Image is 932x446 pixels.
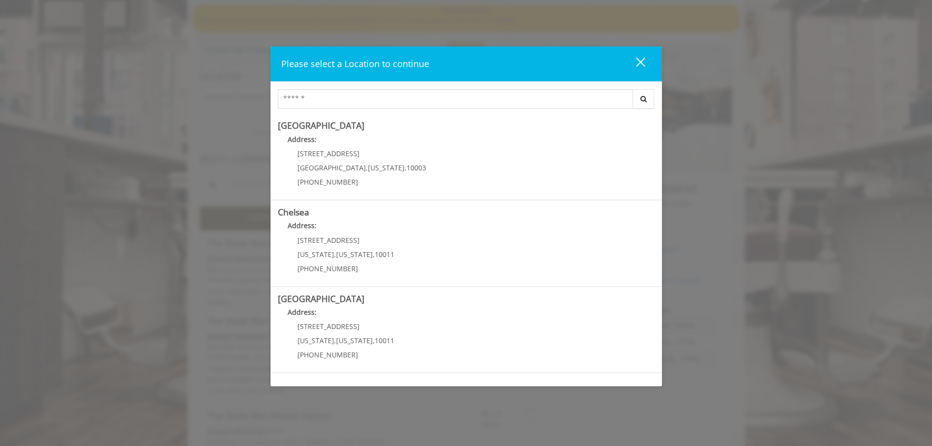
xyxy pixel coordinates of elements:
span: [PHONE_NUMBER] [297,264,358,273]
span: [PHONE_NUMBER] [297,177,358,187]
span: [US_STATE] [336,336,373,345]
span: [PHONE_NUMBER] [297,350,358,359]
span: [STREET_ADDRESS] [297,149,360,158]
span: 10011 [375,336,394,345]
b: [GEOGRAPHIC_DATA] [278,293,364,305]
div: Center Select [278,89,655,114]
span: , [366,163,368,172]
b: Address: [288,307,317,317]
span: , [334,336,336,345]
span: , [334,250,336,259]
div: close dialog [625,57,644,71]
span: [US_STATE] [336,250,373,259]
i: Search button [638,95,649,102]
b: [GEOGRAPHIC_DATA] [278,119,364,131]
span: [STREET_ADDRESS] [297,235,360,245]
b: Chelsea [278,206,309,218]
span: [STREET_ADDRESS] [297,322,360,331]
b: Flatiron [278,379,308,391]
span: [GEOGRAPHIC_DATA] [297,163,366,172]
button: close dialog [618,54,651,74]
b: Address: [288,221,317,230]
span: Please select a Location to continue [281,58,429,70]
span: , [373,336,375,345]
input: Search Center [278,89,633,109]
span: , [405,163,407,172]
span: [US_STATE] [297,250,334,259]
span: 10003 [407,163,426,172]
span: [US_STATE] [368,163,405,172]
b: Address: [288,135,317,144]
span: 10011 [375,250,394,259]
span: [US_STATE] [297,336,334,345]
span: , [373,250,375,259]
